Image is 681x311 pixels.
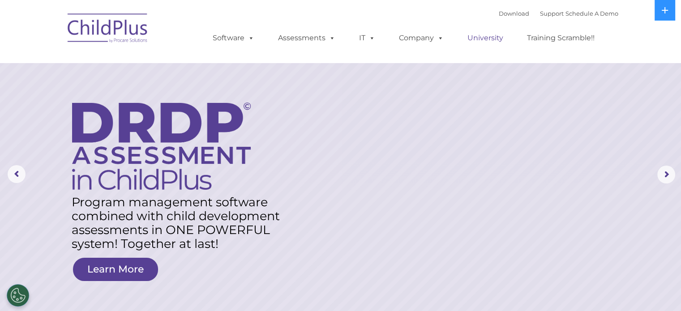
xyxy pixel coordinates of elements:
[565,10,618,17] a: Schedule A Demo
[269,29,344,47] a: Assessments
[7,284,29,307] button: Cookies Settings
[72,195,290,251] rs-layer: Program management software combined with child development assessments in ONE POWERFUL system! T...
[518,29,604,47] a: Training Scramble!!
[390,29,453,47] a: Company
[350,29,384,47] a: IT
[540,10,564,17] a: Support
[124,59,152,66] span: Last name
[63,7,153,52] img: ChildPlus by Procare Solutions
[499,10,529,17] a: Download
[499,10,618,17] font: |
[458,29,512,47] a: University
[124,96,163,102] span: Phone number
[73,258,158,281] a: Learn More
[204,29,263,47] a: Software
[72,102,251,190] img: DRDP Assessment in ChildPlus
